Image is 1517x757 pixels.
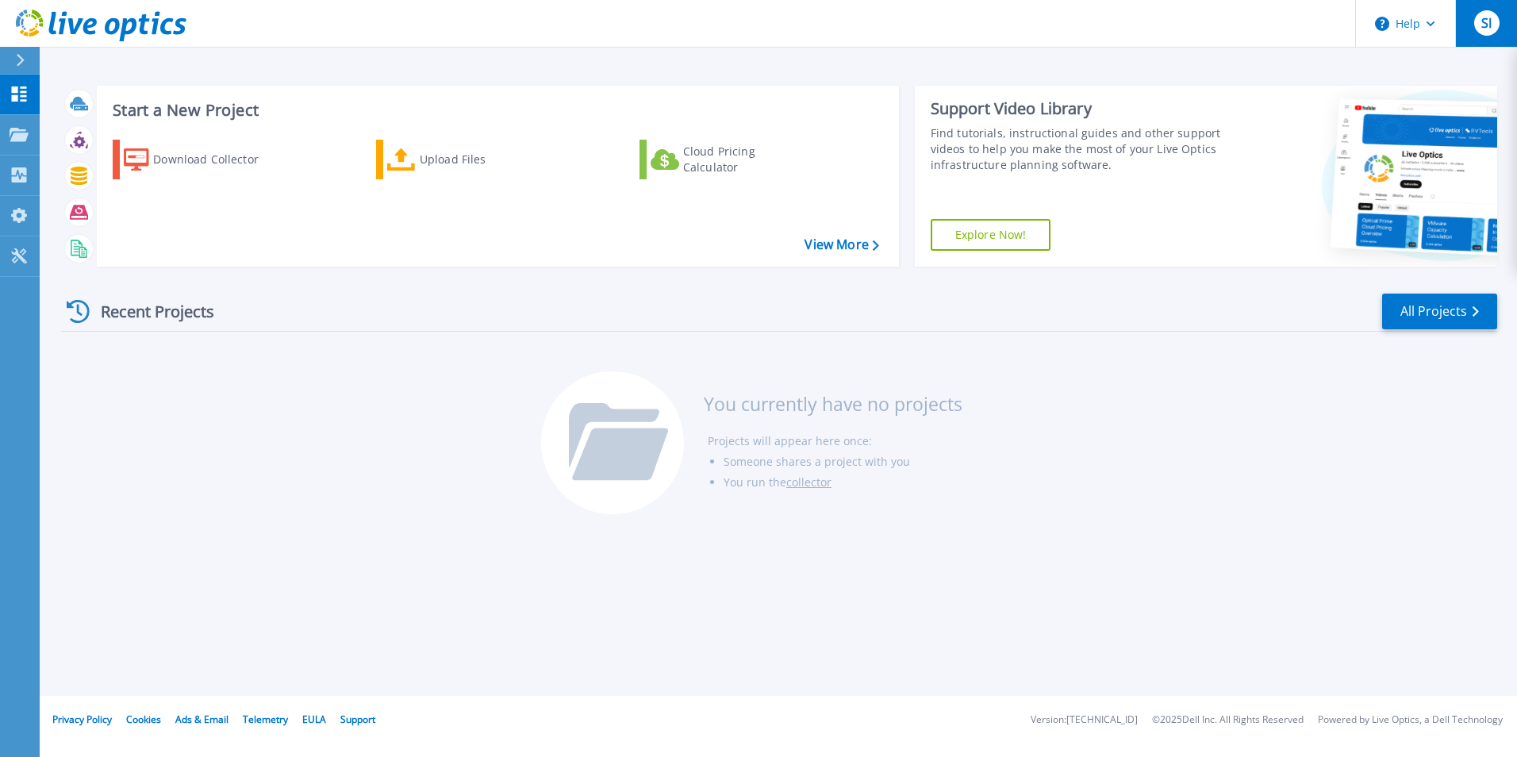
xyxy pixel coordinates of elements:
a: Cloud Pricing Calculator [639,140,816,179]
div: Support Video Library [931,98,1227,119]
li: Version: [TECHNICAL_ID] [1031,715,1138,725]
h3: Start a New Project [113,102,878,119]
li: You run the [724,472,962,493]
div: Upload Files [420,144,547,175]
a: collector [786,475,831,490]
div: Cloud Pricing Calculator [683,144,810,175]
a: All Projects [1382,294,1497,329]
a: Ads & Email [175,713,229,726]
span: SI [1481,17,1492,29]
li: Projects will appear here once: [708,431,962,452]
a: Cookies [126,713,161,726]
h3: You currently have no projects [704,395,962,413]
a: Telemetry [243,713,288,726]
a: Privacy Policy [52,713,112,726]
a: View More [805,237,878,252]
li: Someone shares a project with you [724,452,962,472]
a: Download Collector [113,140,290,179]
li: Powered by Live Optics, a Dell Technology [1318,715,1503,725]
a: Upload Files [376,140,553,179]
li: © 2025 Dell Inc. All Rights Reserved [1152,715,1304,725]
a: Support [340,713,375,726]
a: EULA [302,713,326,726]
div: Recent Projects [61,292,236,331]
div: Find tutorials, instructional guides and other support videos to help you make the most of your L... [931,125,1227,173]
a: Explore Now! [931,219,1051,251]
div: Download Collector [153,144,280,175]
